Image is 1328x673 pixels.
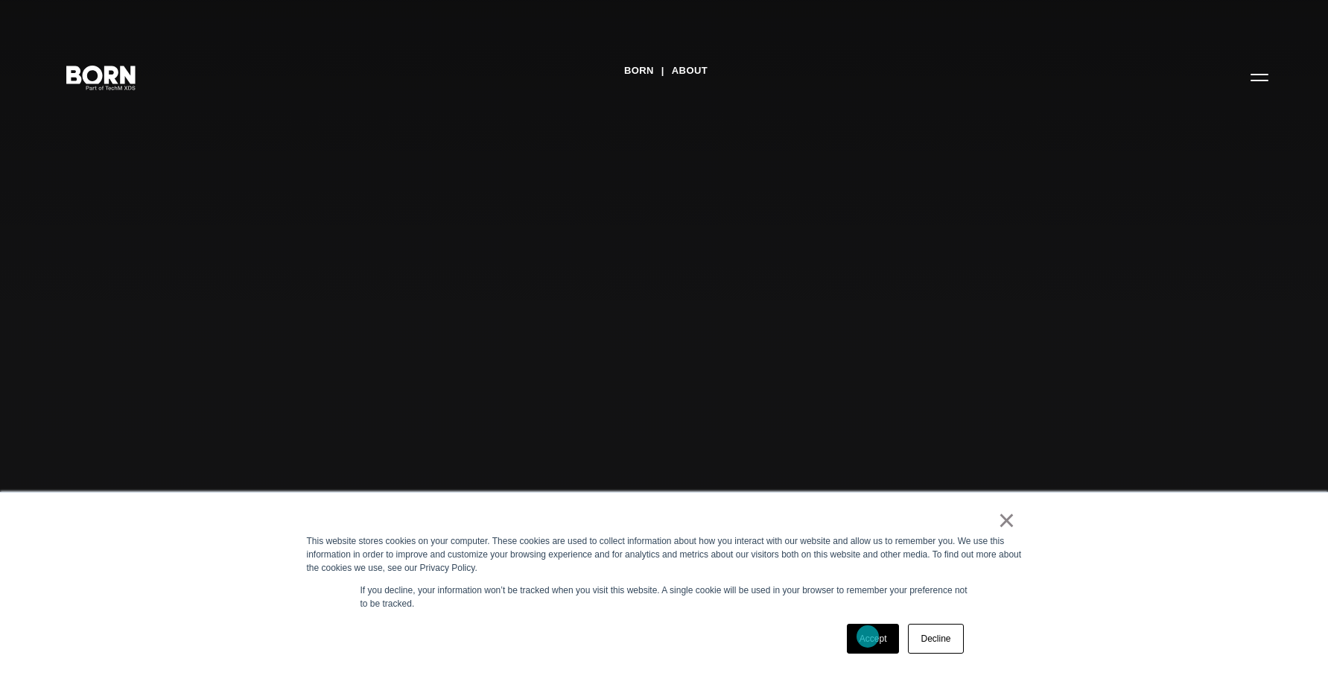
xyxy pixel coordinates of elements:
[624,60,654,82] a: BORN
[360,584,968,610] p: If you decline, your information won’t be tracked when you visit this website. A single cookie wi...
[307,534,1022,575] div: This website stores cookies on your computer. These cookies are used to collect information about...
[908,624,963,654] a: Decline
[1242,61,1277,92] button: Open
[998,514,1016,527] a: ×
[847,624,900,654] a: Accept
[672,60,708,82] a: About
